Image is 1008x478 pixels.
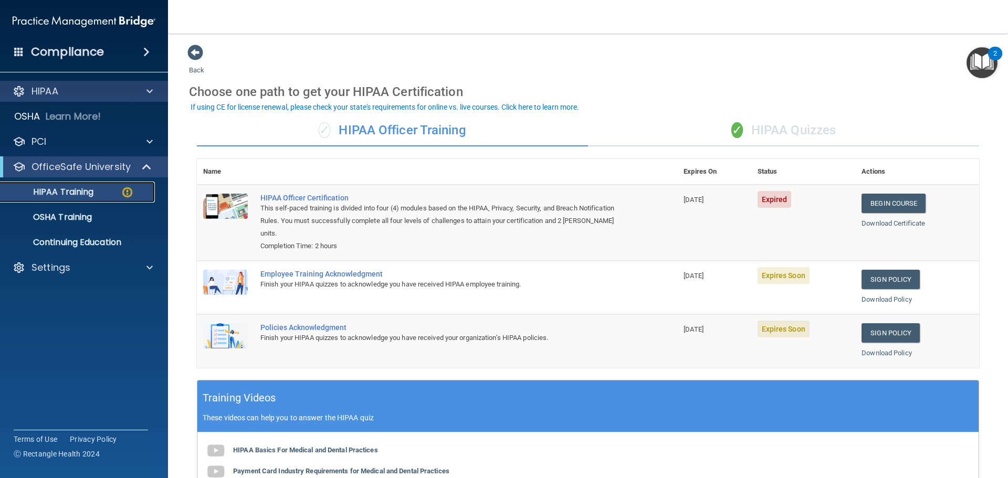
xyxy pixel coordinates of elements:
span: Expires Soon [758,267,810,284]
img: PMB logo [13,11,155,32]
div: 2 [993,54,997,67]
p: HIPAA [31,85,58,98]
p: Settings [31,261,70,274]
span: [DATE] [684,325,703,333]
div: HIPAA Officer Training [197,115,588,146]
b: Payment Card Industry Requirements for Medical and Dental Practices [233,467,449,475]
b: HIPAA Basics For Medical and Dental Practices [233,446,378,454]
button: Open Resource Center, 2 new notifications [967,47,997,78]
div: Policies Acknowledgment [260,323,625,332]
span: [DATE] [684,196,703,204]
h5: Training Videos [203,389,276,407]
div: Employee Training Acknowledgment [260,270,625,278]
a: HIPAA Officer Certification [260,194,625,202]
div: Completion Time: 2 hours [260,240,625,252]
a: HIPAA [13,85,153,98]
th: Actions [855,159,979,185]
p: Learn More! [46,110,101,123]
span: Expires Soon [758,321,810,337]
a: Sign Policy [862,323,920,343]
span: ✓ [319,122,330,138]
button: If using CE for license renewal, please check your state's requirements for online vs. live cours... [189,102,581,112]
a: OfficeSafe University [13,161,152,173]
p: PCI [31,135,46,148]
th: Name [197,159,254,185]
p: These videos can help you to answer the HIPAA quiz [203,413,973,422]
p: Continuing Education [7,237,150,248]
p: OSHA Training [7,212,92,222]
a: Back [189,54,204,74]
p: HIPAA Training [7,187,93,197]
a: Terms of Use [14,434,57,444]
span: [DATE] [684,272,703,280]
a: Download Policy [862,295,912,303]
th: Status [751,159,856,185]
div: If using CE for license renewal, please check your state's requirements for online vs. live cours... [191,103,579,111]
div: Finish your HIPAA quizzes to acknowledge you have received your organization’s HIPAA policies. [260,332,625,344]
th: Expires On [677,159,751,185]
h4: Compliance [31,45,104,59]
a: Privacy Policy [70,434,117,444]
a: Download Policy [862,349,912,357]
div: Choose one path to get your HIPAA Certification [189,77,987,107]
a: Settings [13,261,153,274]
img: gray_youtube_icon.38fcd6cc.png [205,440,226,461]
span: Expired [758,191,792,208]
a: Sign Policy [862,270,920,289]
img: warning-circle.0cc9ac19.png [121,186,134,199]
a: Download Certificate [862,219,925,227]
span: Ⓒ Rectangle Health 2024 [14,449,100,459]
p: OfficeSafe University [31,161,131,173]
a: PCI [13,135,153,148]
div: HIPAA Quizzes [588,115,979,146]
div: Finish your HIPAA quizzes to acknowledge you have received HIPAA employee training. [260,278,625,291]
a: Begin Course [862,194,926,213]
p: OSHA [14,110,40,123]
div: This self-paced training is divided into four (4) modules based on the HIPAA, Privacy, Security, ... [260,202,625,240]
span: ✓ [731,122,743,138]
